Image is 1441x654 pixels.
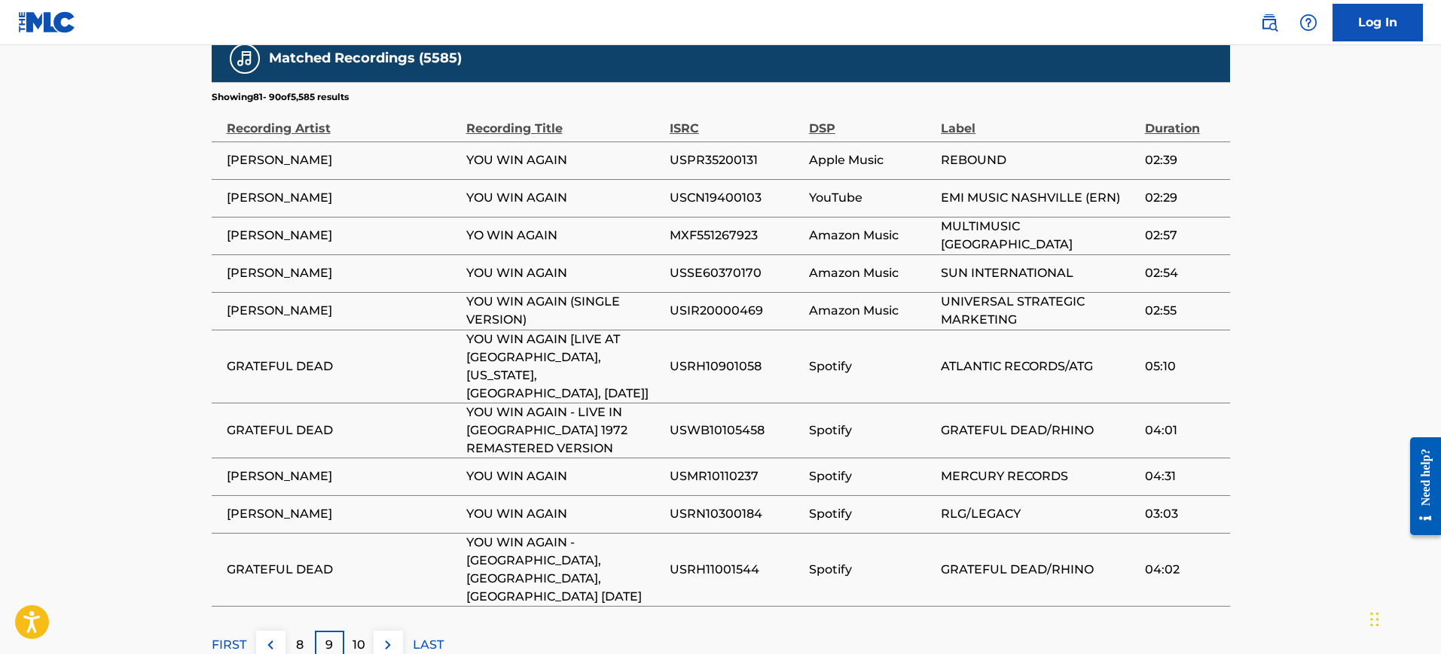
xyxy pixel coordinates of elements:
[325,636,333,654] p: 9
[809,467,933,485] span: Spotify
[809,151,933,169] span: Apple Music
[413,636,444,654] p: LAST
[212,90,349,104] p: Showing 81 - 90 of 5,585 results
[941,151,1137,169] span: REBOUND
[1145,467,1223,485] span: 04:31
[941,505,1137,523] span: RLG/LEGACY
[670,505,801,523] span: USRN10300184
[466,189,662,207] span: YOU WIN AGAIN
[466,293,662,329] span: YOU WIN AGAIN (SINGLE VERSION)
[809,264,933,282] span: Amazon Music
[227,357,459,376] span: GRATEFUL DEAD
[227,302,459,320] span: [PERSON_NAME]
[227,227,459,245] span: [PERSON_NAME]
[1260,14,1278,32] img: search
[466,403,662,458] span: YOU WIN AGAIN - LIVE IN [GEOGRAPHIC_DATA] 1972 REMASTERED VERSION
[941,293,1137,329] span: UNIVERSAL STRATEGIC MARKETING
[941,217,1137,254] span: MULTIMUSIC [GEOGRAPHIC_DATA]
[941,357,1137,376] span: ATLANTIC RECORDS/ATG
[466,151,662,169] span: YOU WIN AGAIN
[18,11,76,33] img: MLC Logo
[1145,561,1223,579] span: 04:02
[941,561,1137,579] span: GRATEFUL DEAD/RHINO
[227,264,459,282] span: [PERSON_NAME]
[809,421,933,440] span: Spotify
[670,264,801,282] span: USSE60370170
[466,264,662,282] span: YOU WIN AGAIN
[1145,104,1223,138] div: Duration
[941,467,1137,485] span: MERCURY RECORDS
[809,227,933,245] span: Amazon Music
[670,151,801,169] span: USPR35200131
[941,104,1137,138] div: Label
[809,104,933,138] div: DSP
[670,104,801,138] div: ISRC
[1145,151,1223,169] span: 02:39
[809,357,933,376] span: Spotify
[1399,426,1441,547] iframe: Resource Center
[466,534,662,606] span: YOU WIN AGAIN - [GEOGRAPHIC_DATA], [GEOGRAPHIC_DATA], [GEOGRAPHIC_DATA] [DATE]
[466,467,662,485] span: YOU WIN AGAIN
[670,189,801,207] span: USCN19400103
[227,104,459,138] div: Recording Artist
[379,636,397,654] img: right
[1293,8,1323,38] div: Help
[227,505,459,523] span: [PERSON_NAME]
[296,636,304,654] p: 8
[1145,189,1223,207] span: 02:29
[941,264,1137,282] span: SUN INTERNATIONAL
[670,467,801,485] span: USMR10110237
[670,227,801,245] span: MXF551267923
[261,636,279,654] img: left
[466,104,662,138] div: Recording Title
[212,636,246,654] p: FIRST
[227,151,459,169] span: [PERSON_NAME]
[1145,302,1223,320] span: 02:55
[227,561,459,579] span: GRATEFUL DEAD
[1333,4,1423,41] a: Log In
[941,421,1137,440] span: GRATEFUL DEAD/RHINO
[670,561,801,579] span: USRH11001544
[670,302,801,320] span: USIR20000469
[670,421,801,440] span: USWB10105458
[809,302,933,320] span: Amazon Music
[269,50,462,67] h5: Matched Recordings (5585)
[1366,582,1441,654] iframe: Chat Widget
[353,636,365,654] p: 10
[227,189,459,207] span: [PERSON_NAME]
[1299,14,1317,32] img: help
[466,505,662,523] span: YOU WIN AGAIN
[236,50,254,68] img: Matched Recordings
[1145,227,1223,245] span: 02:57
[1145,505,1223,523] span: 03:03
[809,561,933,579] span: Spotify
[1145,421,1223,440] span: 04:01
[1145,264,1223,282] span: 02:54
[466,330,662,403] span: YOU WIN AGAIN [LIVE AT [GEOGRAPHIC_DATA], [US_STATE], [GEOGRAPHIC_DATA], [DATE]]
[1145,357,1223,376] span: 05:10
[227,467,459,485] span: [PERSON_NAME]
[466,227,662,245] span: YO WIN AGAIN
[809,505,933,523] span: Spotify
[941,189,1137,207] span: EMI MUSIC NASHVILLE (ERN)
[670,357,801,376] span: USRH10901058
[809,189,933,207] span: YouTube
[1370,597,1379,642] div: Drag
[227,421,459,440] span: GRATEFUL DEAD
[1254,8,1284,38] a: Public Search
